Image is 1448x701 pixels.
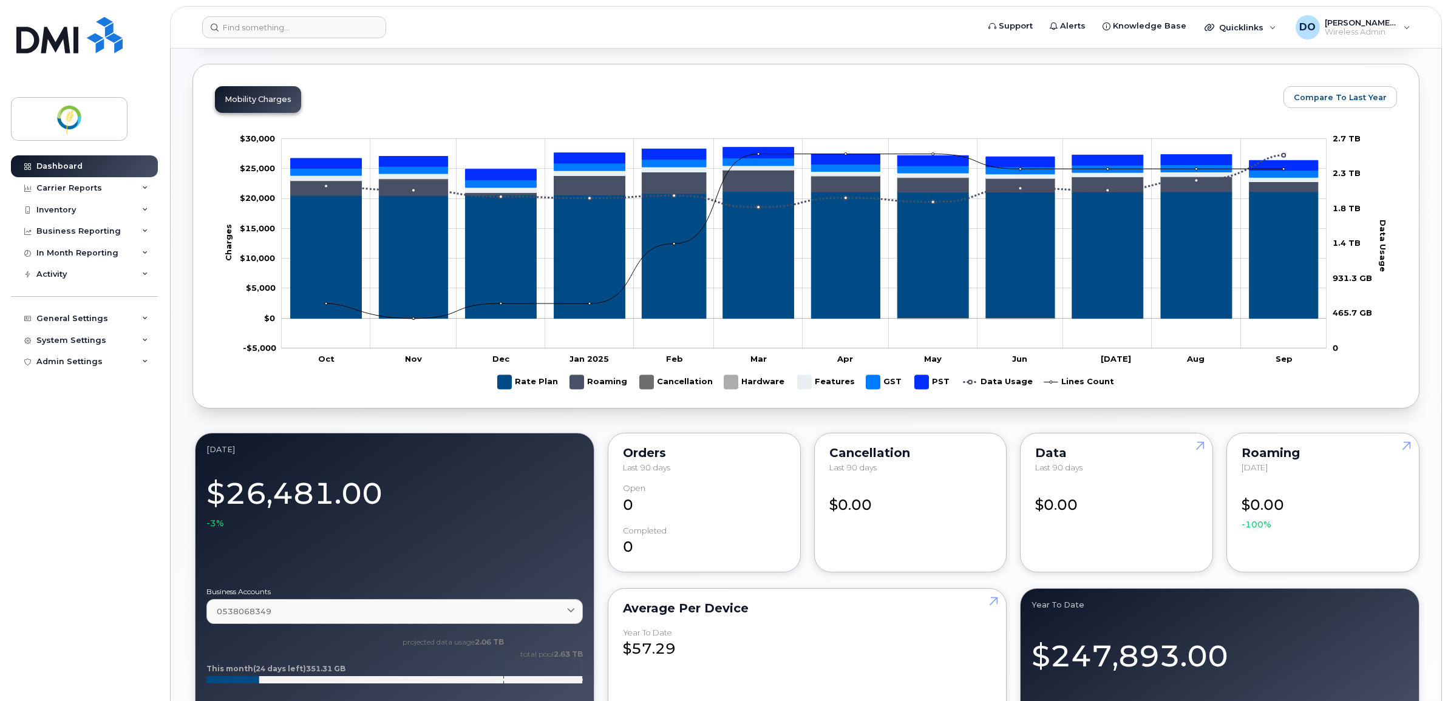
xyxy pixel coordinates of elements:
div: Cancellation [829,448,992,458]
span: Last 90 days [829,462,877,472]
div: $247,893.00 [1032,625,1408,677]
div: $26,481.00 [206,469,583,530]
tspan: 0 [1333,343,1338,353]
g: Roaming [291,171,1318,196]
tspan: $0 [264,313,275,323]
div: Average per Device [623,603,992,613]
span: -100% [1242,518,1271,530]
div: $0.00 [1035,484,1198,515]
span: Support [999,20,1033,32]
span: Quicklinks [1219,22,1263,32]
div: Dickson-Isu, Olugbenga [1287,15,1419,39]
g: $0 [243,343,276,353]
span: Last 90 days [1035,462,1083,472]
tspan: [DATE] [1101,354,1132,364]
g: $0 [240,223,275,233]
g: Cancellation [640,370,713,394]
div: Open [623,484,645,493]
tspan: 931.3 GB [1333,273,1372,283]
tspan: $10,000 [240,253,275,263]
label: Business Accounts [206,588,583,595]
tspan: $25,000 [240,164,275,174]
tspan: Jun [1012,354,1027,364]
div: Quicklinks [1196,15,1285,39]
span: Last 90 days [623,462,670,472]
div: 0 [623,484,786,515]
g: PST [291,147,1318,180]
tspan: $30,000 [240,134,275,143]
div: Year to Date [1032,600,1408,609]
g: Data Usage [964,370,1033,394]
tspan: This month [206,664,253,673]
span: Alerts [1060,20,1086,32]
div: Year to Date [623,628,672,637]
tspan: (24 days left) [253,664,306,673]
span: 0538068349 [217,606,271,617]
div: 0 [623,526,786,558]
tspan: Jan 2025 [570,354,610,364]
tspan: $15,000 [240,223,275,233]
div: completed [623,526,667,535]
g: PST [915,370,951,394]
g: Rate Plan [291,192,1318,319]
tspan: Feb [666,354,683,364]
g: $0 [246,283,276,293]
tspan: 1.4 TB [1333,239,1361,248]
tspan: -$5,000 [243,343,276,353]
span: Knowledge Base [1113,20,1186,32]
span: Compare To Last Year [1294,92,1387,103]
tspan: 465.7 GB [1333,308,1372,318]
button: Compare To Last Year [1283,86,1397,108]
g: $0 [240,134,275,143]
g: Rate Plan [498,370,558,394]
tspan: $5,000 [246,283,276,293]
div: Data [1035,448,1198,458]
g: Legend [498,370,1114,394]
g: $0 [240,194,275,203]
g: $0 [240,253,275,263]
g: $0 [240,164,275,174]
tspan: Data Usage [1379,220,1389,272]
a: Support [980,14,1041,38]
tspan: Oct [319,354,335,364]
div: September 2025 [206,444,583,454]
tspan: Sep [1276,354,1293,364]
g: Features [798,370,855,394]
g: Lines Count [1044,370,1114,394]
tspan: 2.06 TB [475,637,504,646]
div: Orders [623,448,786,458]
tspan: 2.63 TB [554,649,583,659]
tspan: Apr [837,354,854,364]
tspan: 2.3 TB [1333,169,1361,178]
g: GST [291,158,1318,188]
div: $57.29 [623,628,992,660]
g: Features [291,166,1318,192]
a: Knowledge Base [1094,14,1195,38]
text: projected data usage [403,637,504,646]
tspan: Mar [750,354,767,364]
span: DO [1299,20,1316,35]
tspan: 2.7 TB [1333,134,1361,143]
span: [DATE] [1242,462,1268,472]
span: -3% [206,517,224,529]
tspan: Dec [492,354,510,364]
div: $0.00 [1242,484,1404,530]
tspan: Charges [223,224,233,261]
g: GST [866,370,903,394]
a: 0538068349 [206,599,583,624]
tspan: 1.8 TB [1333,203,1361,213]
g: Roaming [570,370,628,394]
a: Alerts [1041,14,1094,38]
span: Wireless Admin [1325,27,1398,37]
div: Roaming [1242,448,1404,458]
div: $0.00 [829,484,992,515]
tspan: Aug [1187,354,1205,364]
tspan: Nov [405,354,422,364]
tspan: May [924,354,942,364]
g: Hardware [724,370,786,394]
tspan: $20,000 [240,194,275,203]
input: Find something... [202,16,386,38]
span: [PERSON_NAME], [PERSON_NAME] [1325,18,1398,27]
tspan: 351.31 GB [306,664,345,673]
